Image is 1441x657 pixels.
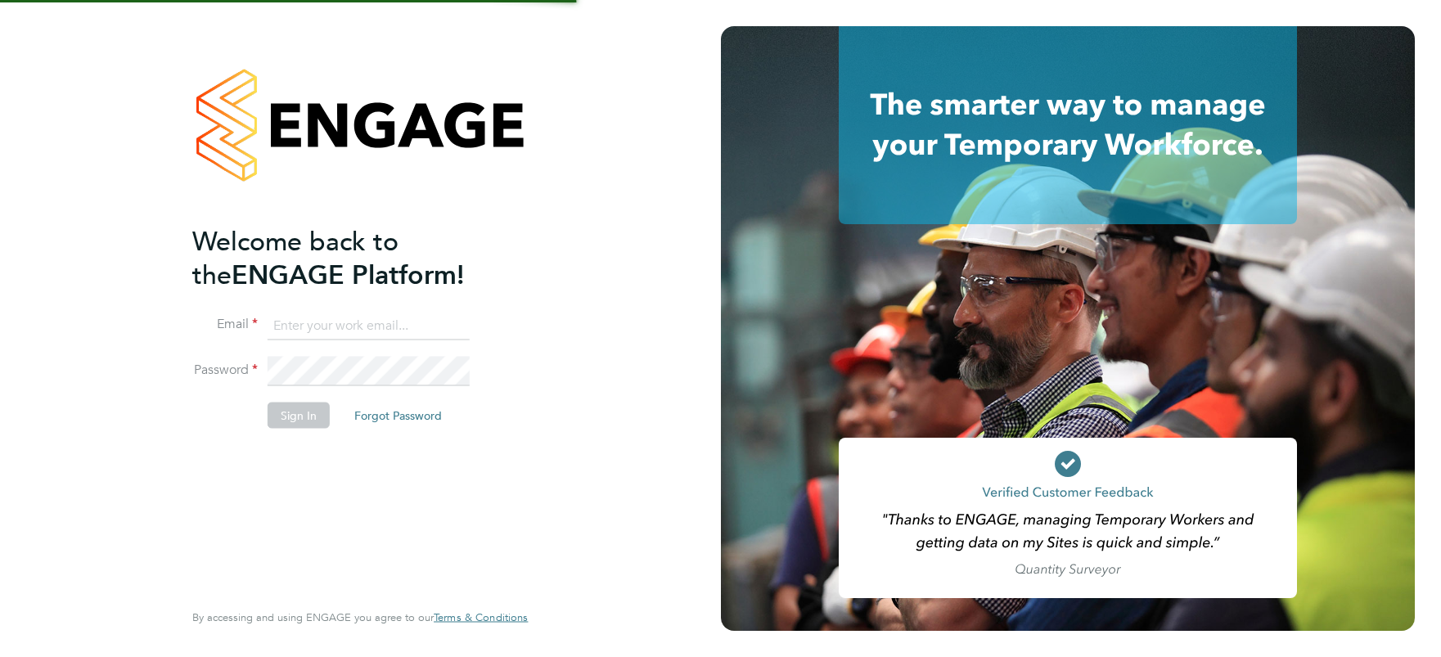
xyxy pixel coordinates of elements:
[434,610,528,624] span: Terms & Conditions
[192,362,258,379] label: Password
[268,311,470,340] input: Enter your work email...
[434,611,528,624] a: Terms & Conditions
[268,403,330,429] button: Sign In
[341,403,455,429] button: Forgot Password
[192,316,258,333] label: Email
[192,610,528,624] span: By accessing and using ENGAGE you agree to our
[192,225,399,290] span: Welcome back to the
[192,224,511,291] h2: ENGAGE Platform!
